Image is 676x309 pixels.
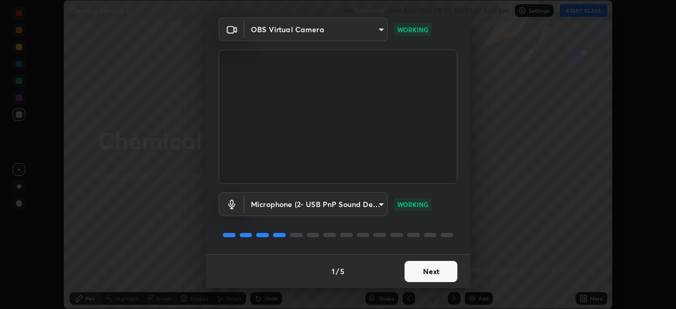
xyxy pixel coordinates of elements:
p: WORKING [397,200,428,209]
div: OBS Virtual Camera [245,17,388,41]
p: WORKING [397,25,428,34]
h4: 1 [332,266,335,277]
div: OBS Virtual Camera [245,192,388,216]
h4: 5 [340,266,344,277]
button: Next [405,261,457,282]
h4: / [336,266,339,277]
